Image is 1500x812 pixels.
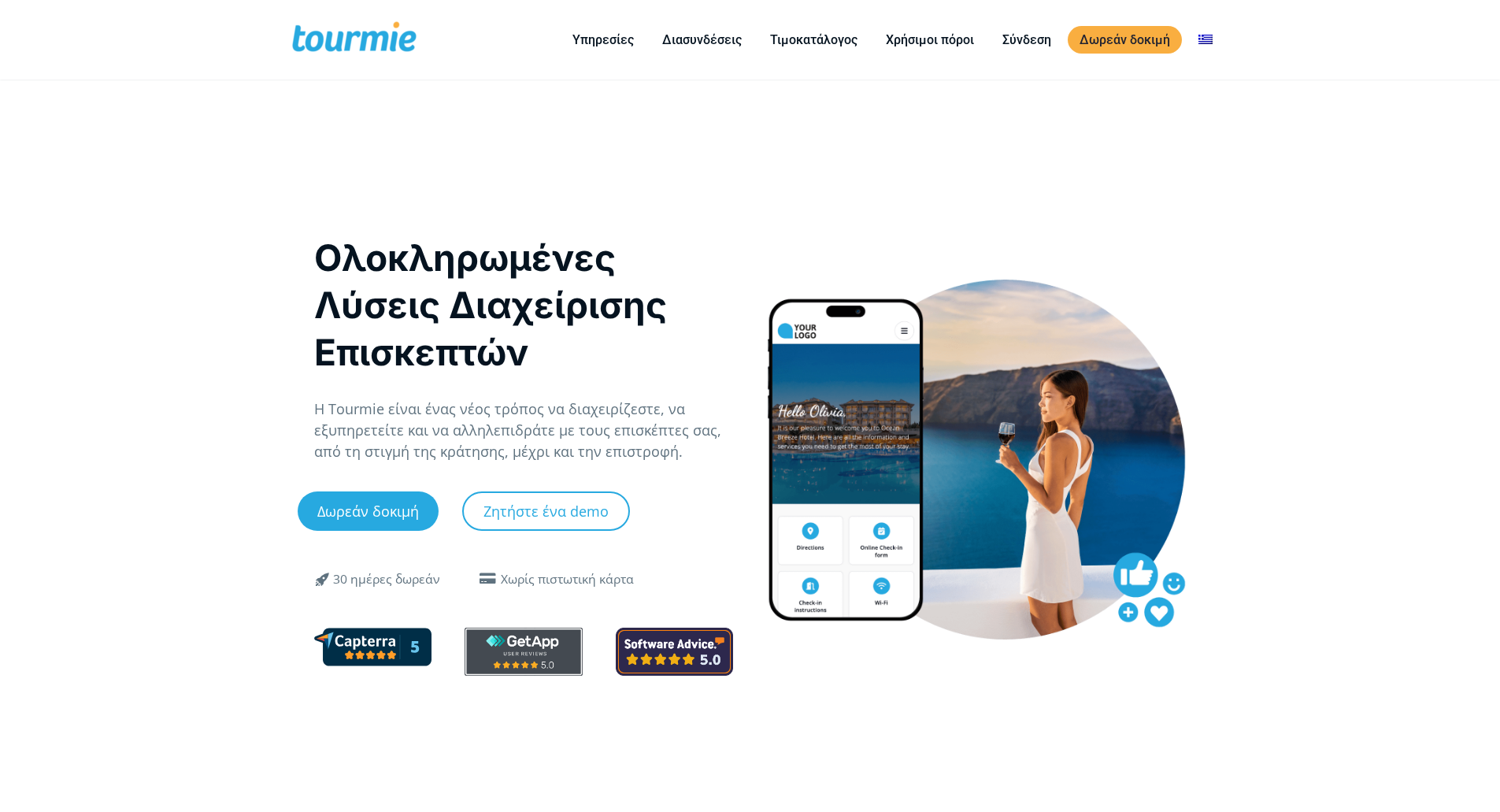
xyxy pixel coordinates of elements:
a: Σύνδεση [991,30,1063,50]
div: Χωρίς πιστωτική κάρτα [501,570,634,589]
a: Χρήσιμοι πόροι [874,30,986,50]
a: Ζητήστε ένα demo [462,491,630,531]
a: Τιμοκατάλογος [758,30,869,50]
a: Δωρεάν δοκιμή [298,491,439,531]
a: Υπηρεσίες [561,30,646,50]
a: Διασυνδέσεις [650,30,754,50]
span:  [476,573,501,585]
div: 30 ημέρες δωρεάν [333,570,440,589]
span:  [305,569,343,588]
h1: Ολοκληρωμένες Λύσεις Διαχείρισης Επισκεπτών [314,234,734,376]
p: Η Tourmie είναι ένας νέος τρόπος να διαχειρίζεστε, να εξυπηρετείτε και να αλληλεπιδράτε με τους ε... [314,399,734,462]
a: Δωρεάν δοκιμή [1068,26,1182,54]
